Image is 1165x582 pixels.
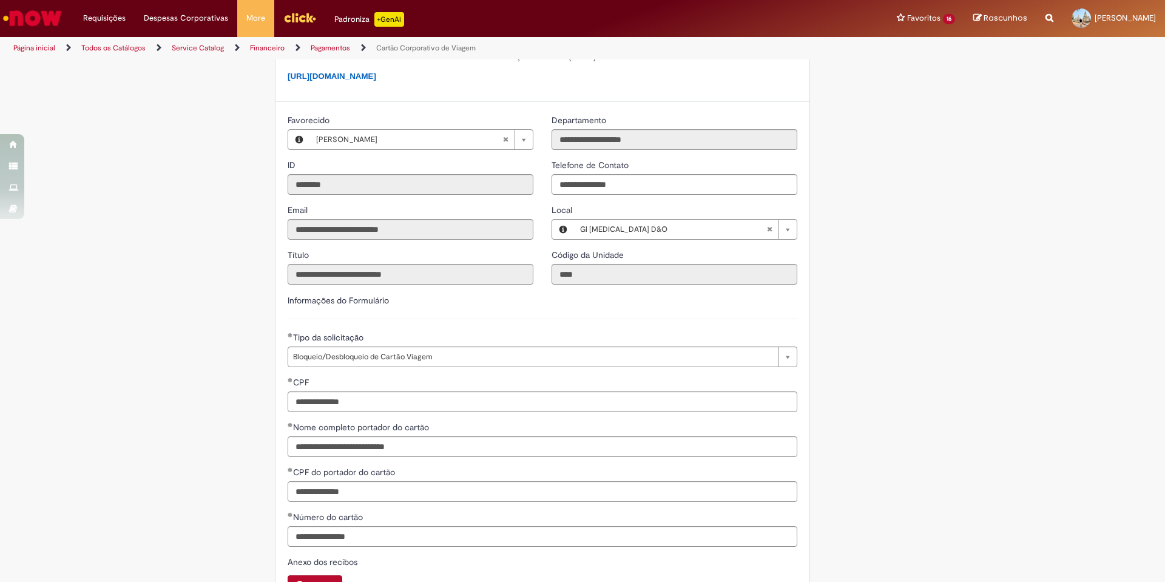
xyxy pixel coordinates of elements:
[283,8,316,27] img: click_logo_yellow_360x200.png
[288,481,797,502] input: CPF do portador do cartão
[552,160,631,171] span: Telefone de Contato
[760,220,778,239] abbr: Limpar campo Local
[311,43,350,53] a: Pagamentos
[288,436,797,457] input: Nome completo portador do cartão
[288,130,310,149] button: Favorecido, Visualizar este registro Antonio de Padua Kuntz Junior
[907,12,940,24] span: Favoritos
[288,512,293,517] span: Obrigatório Preenchido
[293,377,311,388] span: CPF
[288,377,293,382] span: Obrigatório Preenchido
[943,14,955,24] span: 16
[552,114,609,126] label: Somente leitura - Departamento
[580,220,766,239] span: Gl [MEDICAL_DATA] D&O
[552,205,575,215] span: Local
[288,264,533,285] input: Título
[83,12,126,24] span: Requisições
[293,422,431,433] span: Nome completo portador do cartão
[288,205,310,215] span: Somente leitura - Email
[288,160,298,171] span: Somente leitura - ID
[973,13,1027,24] a: Rascunhos
[552,220,574,239] button: Local, Visualizar este registro Gl Ibs D&O
[250,43,285,53] a: Financeiro
[288,72,376,81] a: [URL][DOMAIN_NAME]
[288,557,360,567] span: Anexo dos recibos
[288,391,797,412] input: CPF
[293,512,365,523] span: Somente leitura - Número do cartão
[288,249,311,261] label: Somente leitura - Título
[81,43,146,53] a: Todos os Catálogos
[1,6,64,30] img: ServiceNow
[334,12,404,27] div: Padroniza
[288,174,533,195] input: ID
[288,526,797,547] input: Número do cartão
[574,220,797,239] a: Gl [MEDICAL_DATA] D&OLimpar campo Local
[9,37,768,59] ul: Trilhas de página
[13,43,55,53] a: Página inicial
[552,249,626,260] span: Somente leitura - Código da Unidade
[310,130,533,149] a: [PERSON_NAME]Limpar campo Favorecido
[288,422,293,427] span: Obrigatório Preenchido
[552,249,626,261] label: Somente leitura - Código da Unidade
[288,333,293,337] span: Obrigatório Preenchido
[293,467,397,478] span: CPF do portador do cartão
[288,52,598,61] span: É necessário também estar de acordo com a Lei Geral de Proteção de Dados (LGPD):
[316,130,502,149] span: [PERSON_NAME]
[288,249,311,260] span: Somente leitura - Título
[1095,13,1156,23] span: [PERSON_NAME]
[984,12,1027,24] span: Rascunhos
[496,130,515,149] abbr: Limpar campo Favorecido
[172,43,224,53] a: Service Catalog
[288,159,298,171] label: Somente leitura - ID
[376,43,476,53] a: Cartão Corporativo de Viagem
[288,115,332,126] span: Favorecido, Antonio de Padua Kuntz Junior
[288,219,533,240] input: Email
[374,12,404,27] p: +GenAi
[293,332,366,343] span: Tipo da solicitação
[552,174,797,195] input: Telefone de Contato
[552,115,609,126] span: Somente leitura - Departamento
[288,204,310,216] label: Somente leitura - Email
[552,129,797,150] input: Departamento
[552,264,797,285] input: Código da Unidade
[288,295,389,306] label: Informações do Formulário
[144,12,228,24] span: Despesas Corporativas
[293,347,772,367] span: Bloqueio/Desbloqueio de Cartão Viagem
[288,467,293,472] span: Obrigatório Preenchido
[246,12,265,24] span: More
